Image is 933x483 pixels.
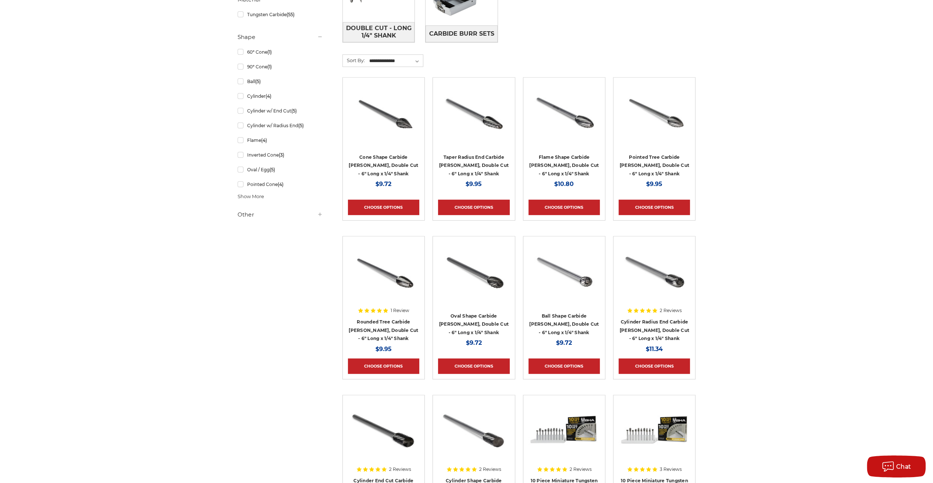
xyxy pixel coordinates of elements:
a: Tungsten Carbide [238,8,323,21]
a: CBSH-5DL Long reach double cut carbide rotary burr, flame shape 1/4 inch shank [528,83,600,177]
a: CBSF-5DL Long reach double cut carbide rotary burr, rounded tree shape 1/4 inch shank [348,241,419,336]
img: CBSB-5DL Long reach double cut carbide rotary burr, cylinder end cut shape 1/4 inch shank [348,400,419,459]
a: Flame [238,134,323,147]
span: (55) [286,12,294,17]
span: Chat [896,463,911,470]
a: Cylinder w/ End Cut [238,104,323,117]
span: $9.95 [375,346,392,353]
span: $9.72 [466,339,482,346]
span: Show More [238,193,264,200]
a: Choose Options [619,358,690,374]
span: (5) [255,79,260,84]
a: Choose Options [528,200,600,215]
a: Pointed Cone [238,178,323,191]
a: Carbide Burr Sets [425,25,498,42]
span: $9.72 [556,339,572,346]
a: CBSL-4DL Long reach double cut carbide rotary burr, taper radius end shape 1/4 inch shank [438,83,509,177]
a: 60° Cone [238,46,323,58]
a: Cylinder w/ Radius End [238,119,323,132]
img: CBSL-4DL Long reach double cut carbide rotary burr, taper radius end shape 1/4 inch shank [438,83,509,142]
a: Choose Options [348,200,419,215]
a: Choose Options [438,200,509,215]
span: $9.95 [646,180,662,187]
img: CBSM-5DL Long reach double cut carbide rotary burr, cone shape 1/4 inch shank [348,83,419,142]
select: Sort By: [368,56,423,67]
a: CBSE-5DL Long reach double cut carbide rotary burr, oval/egg shape 1/4 inch shank [438,241,509,336]
span: (3) [278,152,284,158]
img: CBSC-5DL Long reach double cut carbide rotary burr, cylinder radius end cut shape 1/4 inch shank [619,241,690,300]
span: Carbide Burr Sets [429,28,494,40]
span: (1) [267,49,271,55]
a: Double Cut - Long 1/4" Shank [343,22,415,42]
a: CBSG-5DL Long reach double cut carbide rotary burr, pointed tree shape 1/4 inch shank [619,83,690,177]
img: BHA Aluma Cut Mini Carbide Burr Set, 1/8" Shank [528,400,600,459]
span: $9.72 [375,180,391,187]
img: CBSD-5DL Long reach double cut carbide rotary burr, ball shape 1/4 inch shank [528,241,600,300]
span: (5) [291,108,296,114]
span: $11.34 [646,346,663,353]
img: CBSA-5DL Long reach double cut carbide rotary burr, cylinder shape 1/4 inch shank [438,400,509,459]
a: 90° Cone [238,60,323,73]
span: $10.80 [554,180,574,187]
span: (4) [261,137,267,143]
a: CBSC-5DL Long reach double cut carbide rotary burr, cylinder radius end cut shape 1/4 inch shank [619,241,690,336]
a: Cylinder [238,90,323,103]
a: Choose Options [348,358,419,374]
a: CBSD-5DL Long reach double cut carbide rotary burr, ball shape 1/4 inch shank [528,241,600,336]
img: CBSH-5DL Long reach double cut carbide rotary burr, flame shape 1/4 inch shank [528,83,600,142]
span: $9.95 [466,180,482,187]
img: CBSE-5DL Long reach double cut carbide rotary burr, oval/egg shape 1/4 inch shank [438,241,509,300]
img: BHA Double Cut Mini Carbide Burr Set, 1/8" Shank [619,400,690,459]
h5: Shape [238,33,323,42]
a: CBSM-5DL Long reach double cut carbide rotary burr, cone shape 1/4 inch shank [348,83,419,177]
h5: Other [238,210,323,219]
span: (5) [298,123,303,128]
label: Sort By: [343,55,365,66]
a: Inverted Cone [238,149,323,161]
a: Choose Options [438,358,509,374]
span: (5) [269,167,275,172]
span: (4) [277,182,283,187]
a: Ball [238,75,323,88]
button: Chat [867,455,926,477]
img: CBSG-5DL Long reach double cut carbide rotary burr, pointed tree shape 1/4 inch shank [619,83,690,142]
span: (4) [265,93,271,99]
img: CBSF-5DL Long reach double cut carbide rotary burr, rounded tree shape 1/4 inch shank [348,241,419,300]
span: (1) [267,64,271,69]
a: Choose Options [528,358,600,374]
a: Choose Options [619,200,690,215]
a: Oval / Egg [238,163,323,176]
